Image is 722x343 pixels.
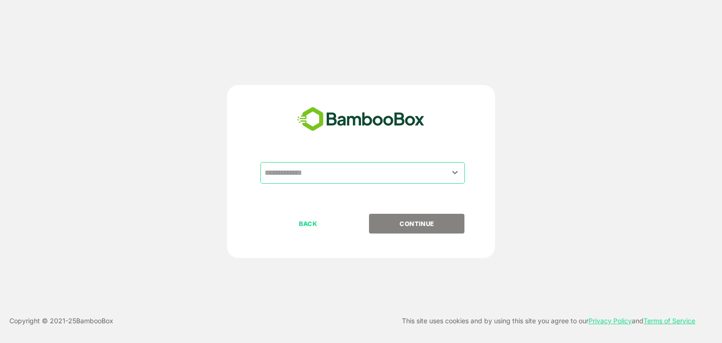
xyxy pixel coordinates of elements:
button: CONTINUE [369,214,464,234]
p: This site uses cookies and by using this site you agree to our and [402,315,695,327]
button: Open [449,166,462,179]
p: Copyright © 2021- 25 BambooBox [9,315,113,327]
img: bamboobox [292,104,430,135]
p: BACK [261,218,355,229]
a: Privacy Policy [589,317,632,325]
p: CONTINUE [370,218,464,229]
a: Terms of Service [644,317,695,325]
button: BACK [260,214,356,234]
